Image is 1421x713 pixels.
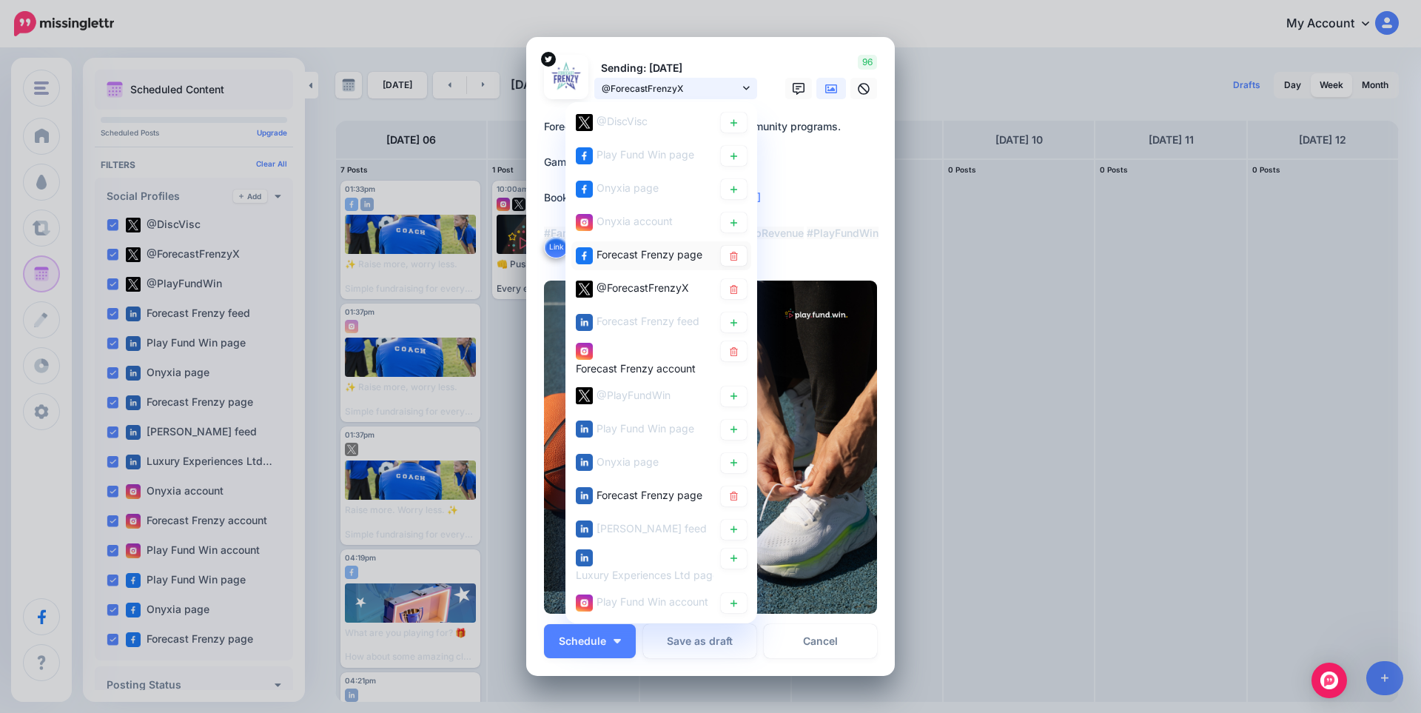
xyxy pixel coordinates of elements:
img: linkedin-square.png [576,488,593,505]
button: Link [544,236,568,258]
img: facebook-square.png [576,247,593,264]
img: twitter-square.png [576,281,593,298]
span: Forecast Frenzy feed [597,315,699,327]
span: @PlayFundWin [597,389,671,401]
span: Onyxia page [597,455,659,468]
img: instagram-square.png [576,214,593,231]
img: linkedin-square.png [576,521,593,538]
button: Schedule [544,624,636,658]
span: @DiscVisc [597,115,648,127]
img: 3Z0ukZtZ-89536.jpg [548,59,584,95]
span: Play Fund Win page [597,148,694,161]
span: Schedule [559,636,606,646]
span: Play Fund Win page [597,422,694,435]
div: Open Intercom Messenger [1311,663,1347,698]
a: @ForecastFrenzyX [594,78,757,99]
img: linkedin-square.png [576,314,593,331]
img: facebook-square.png [576,181,593,198]
span: Forecast Frenzy account [576,362,696,375]
img: instagram-square.png [576,343,593,360]
img: YAVG775HIGNAR6QI31QHY6M8C563UN4F.png [544,281,877,614]
span: [PERSON_NAME] feed [597,522,707,535]
div: Forecast Frenzy = revenue for clubs & community programs. Gamify fan engagement. Book a demo [DATE]: [544,118,884,242]
span: Onyxia page [597,181,659,194]
img: facebook-square.png [576,147,593,164]
span: Play Fund Win account [597,596,708,609]
img: linkedin-square.png [576,421,593,438]
img: arrow-down-white.png [614,639,621,643]
span: 96 [858,55,877,70]
img: twitter-square.png [576,388,593,405]
span: Onyxia account [597,215,673,227]
img: linkedin-square.png [576,455,593,472]
span: Forecast Frenzy page [597,248,702,261]
span: @ForecastFrenzyX [597,281,689,294]
img: twitter-square.png [576,114,593,131]
button: Save as draft [643,624,756,658]
p: Sending: [DATE] [594,60,757,77]
a: Cancel [764,624,877,658]
span: @ForecastFrenzyX [602,81,739,96]
img: linkedin-square.png [576,550,593,567]
span: Forecast Frenzy page [597,489,702,501]
img: instagram-square.png [576,595,593,612]
span: Luxury Experiences Ltd page [576,569,719,582]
